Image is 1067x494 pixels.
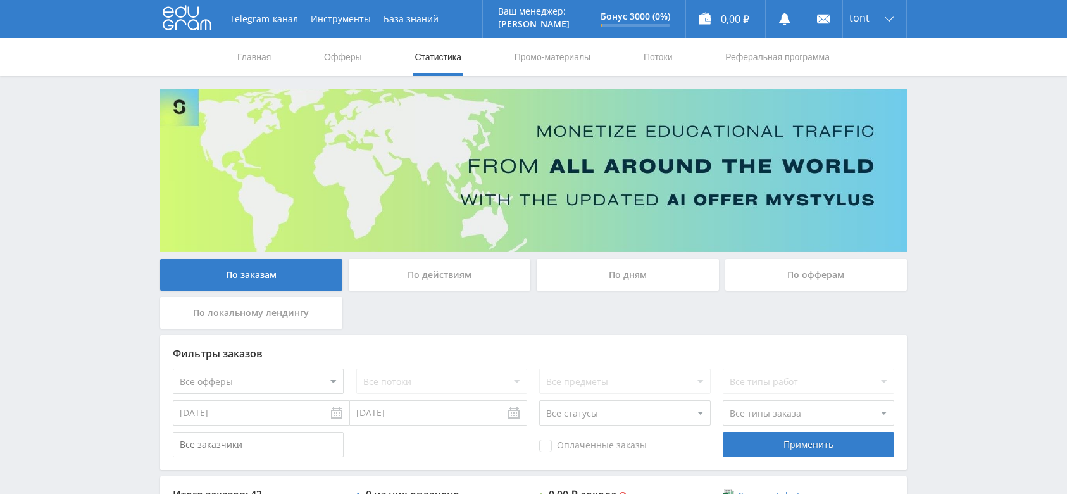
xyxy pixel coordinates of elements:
a: Реферальная программа [724,38,831,76]
div: По заказам [160,259,342,291]
div: По офферам [725,259,908,291]
a: Офферы [323,38,363,76]
p: [PERSON_NAME] [498,19,570,29]
p: Ваш менеджер: [498,6,570,16]
img: Banner [160,89,907,252]
span: tont [849,13,870,23]
div: Применить [723,432,894,457]
a: Потоки [642,38,674,76]
span: Оплаченные заказы [539,440,647,452]
input: Все заказчики [173,432,344,457]
p: Бонус 3000 (0%) [601,11,670,22]
a: Статистика [413,38,463,76]
a: Промо-материалы [513,38,592,76]
div: По действиям [349,259,531,291]
div: По дням [537,259,719,291]
a: Главная [236,38,272,76]
div: По локальному лендингу [160,297,342,329]
div: Фильтры заказов [173,348,894,359]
